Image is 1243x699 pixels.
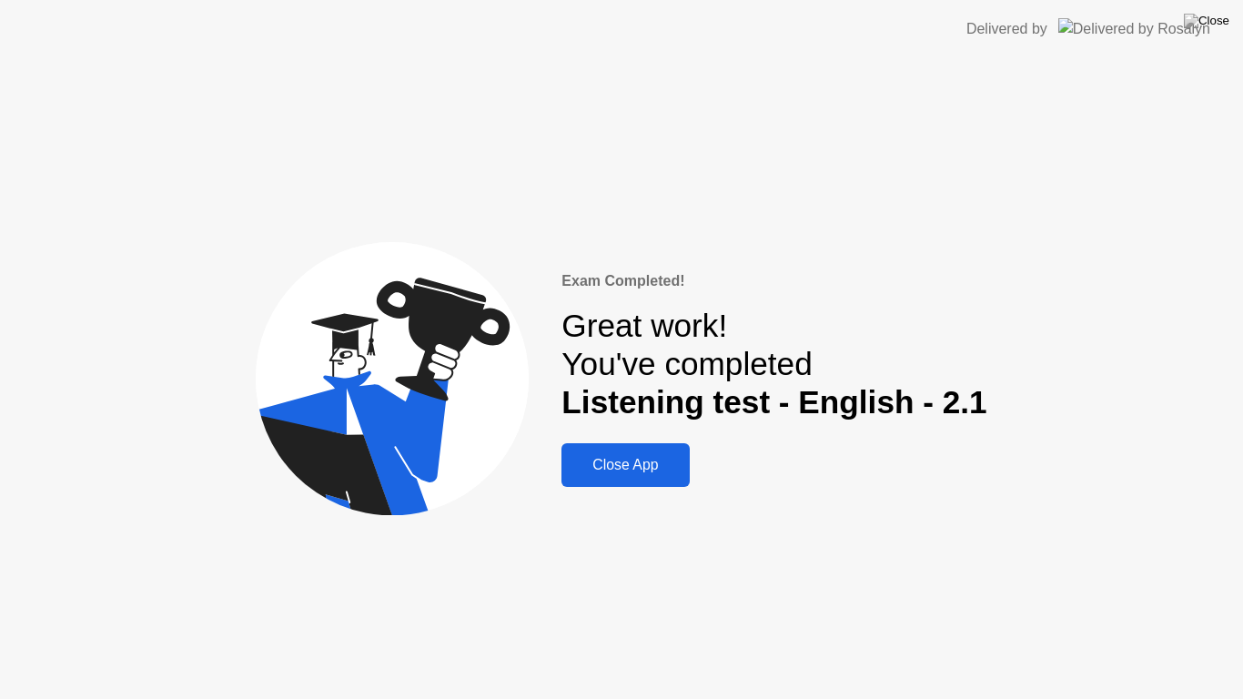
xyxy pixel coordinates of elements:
[966,18,1047,40] div: Delivered by
[561,384,986,420] b: Listening test - English - 2.1
[1184,14,1229,28] img: Close
[561,270,986,292] div: Exam Completed!
[561,443,689,487] button: Close App
[1058,18,1210,39] img: Delivered by Rosalyn
[561,307,986,422] div: Great work! You've completed
[567,457,683,473] div: Close App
